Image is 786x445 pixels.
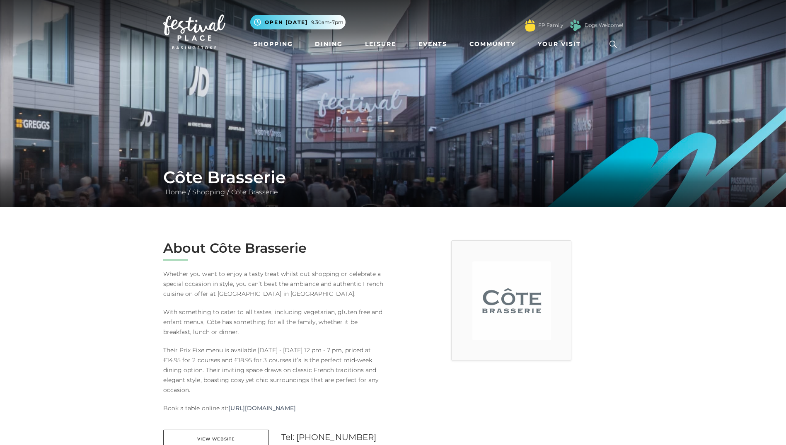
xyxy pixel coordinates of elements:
p: Their Prix Fixe menu is available [DATE] - [DATE] 12 pm - 7 pm, priced at £14.95 for 2 courses an... [163,345,387,395]
p: With something to cater to all tastes, including vegetarian, gluten free and enfant menus, Côte h... [163,307,387,337]
p: Book a table online at: [163,403,387,413]
p: Whether you want to enjoy a tasty treat whilst out shopping or celebrate a special occasion in st... [163,269,387,299]
div: / / [157,167,629,197]
a: FP Family [538,22,563,29]
a: Tel: [PHONE_NUMBER] [281,432,377,442]
a: [URL][DOMAIN_NAME] [228,403,295,413]
span: Your Visit [538,40,581,48]
span: 9.30am-7pm [311,19,343,26]
button: Open [DATE] 9.30am-7pm [250,15,346,29]
a: Dining [312,36,346,52]
a: Shopping [250,36,296,52]
a: Your Visit [534,36,588,52]
a: Events [415,36,450,52]
span: Open [DATE] [265,19,308,26]
h2: About Côte Brasserie [163,240,387,256]
a: Dogs Welcome! [585,22,623,29]
a: Leisure [362,36,399,52]
a: Shopping [190,188,227,196]
img: Festival Place Logo [163,15,225,49]
h1: Côte Brasserie [163,167,623,187]
a: Community [466,36,519,52]
a: Côte Brasserie [229,188,280,196]
a: Home [163,188,188,196]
